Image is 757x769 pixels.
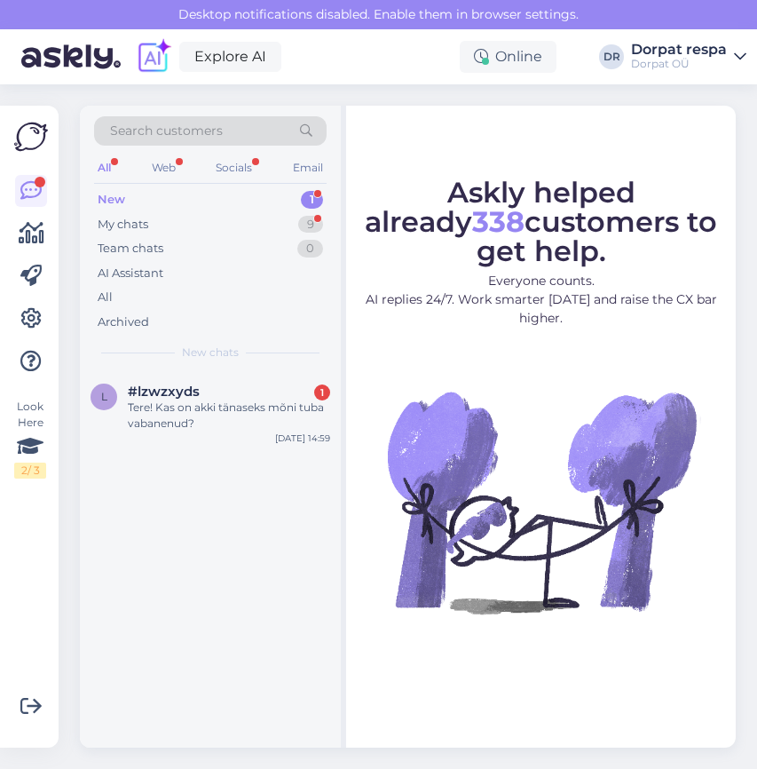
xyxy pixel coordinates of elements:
div: Dorpat respa [631,43,727,57]
b: 338 [472,204,524,239]
div: New [98,191,125,209]
div: Online [460,41,556,73]
div: Look Here [14,399,46,479]
div: All [98,289,113,306]
span: Askly helped already customers to get help. [365,175,717,268]
span: New chats [182,345,239,361]
span: Search customers [110,122,223,140]
div: All [94,156,114,179]
div: Web [148,156,179,179]
div: My chats [98,216,148,234]
div: Dorpat OÜ [631,57,727,71]
div: 0 [297,240,323,258]
div: Email [289,156,327,179]
a: Dorpat respaDorpat OÜ [631,43,746,71]
img: explore-ai [135,38,172,75]
div: 2 / 3 [14,463,46,479]
span: l [101,390,107,403]
div: Tere! Kas on akki tänaseks mõni tuba vabanenud? [128,400,330,432]
div: Team chats [98,240,163,258]
img: No Chat active [382,342,701,662]
div: DR [599,44,624,69]
img: Askly Logo [14,120,48,154]
a: Explore AI [179,42,281,72]
span: #lzwzxyds [128,384,200,400]
div: [DATE] 14:59 [275,432,330,445]
p: Everyone counts. AI replies 24/7. Work smarter [DATE] and raise the CX bar higher. [362,272,720,328]
div: 9 [298,216,323,234]
div: Socials [212,156,256,179]
div: 1 [314,384,330,400]
div: 1 [301,191,323,209]
div: Archived [98,313,149,331]
div: AI Assistant [98,265,163,282]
